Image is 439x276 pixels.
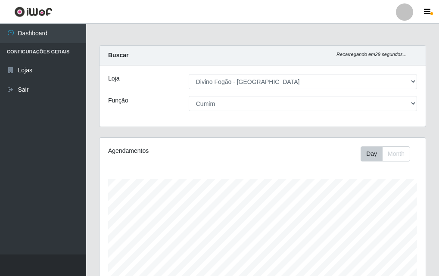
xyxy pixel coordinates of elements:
div: First group [361,146,410,161]
img: CoreUI Logo [14,6,53,17]
button: Month [382,146,410,161]
label: Função [108,96,128,105]
div: Agendamentos [108,146,229,155]
button: Day [361,146,383,161]
strong: Buscar [108,52,128,59]
div: Toolbar with button groups [361,146,417,161]
i: Recarregando em 29 segundos... [336,52,407,57]
label: Loja [108,74,119,83]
